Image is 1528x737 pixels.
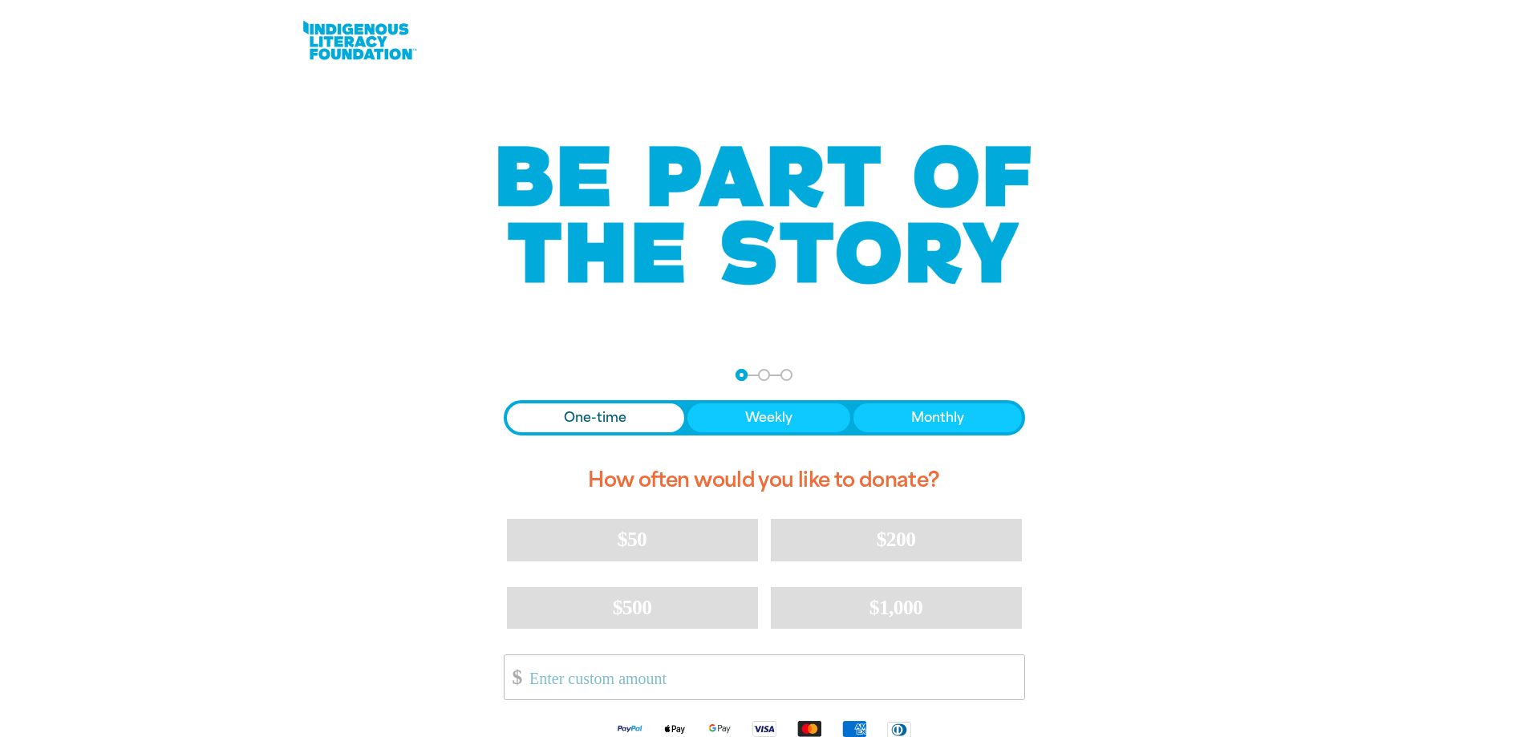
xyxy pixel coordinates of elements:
[771,587,1022,629] button: $1,000
[564,408,626,427] span: One-time
[613,596,652,619] span: $500
[518,655,1023,699] input: Enter custom amount
[507,587,758,629] button: $500
[507,403,685,432] button: One-time
[618,528,646,551] span: $50
[853,403,1022,432] button: Monthly
[745,408,792,427] span: Weekly
[504,455,1025,506] h2: How often would you like to donate?
[687,403,850,432] button: Weekly
[780,369,792,381] button: Navigate to step 3 of 3 to enter your payment details
[869,596,923,619] span: $1,000
[736,369,748,381] button: Navigate to step 1 of 3 to enter your donation amount
[504,400,1025,435] div: Donation frequency
[507,519,758,561] button: $50
[771,519,1022,561] button: $200
[877,528,916,551] span: $200
[505,659,522,695] span: $
[911,408,964,427] span: Monthly
[758,369,770,381] button: Navigate to step 2 of 3 to enter your details
[484,113,1045,318] img: Be part of the story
